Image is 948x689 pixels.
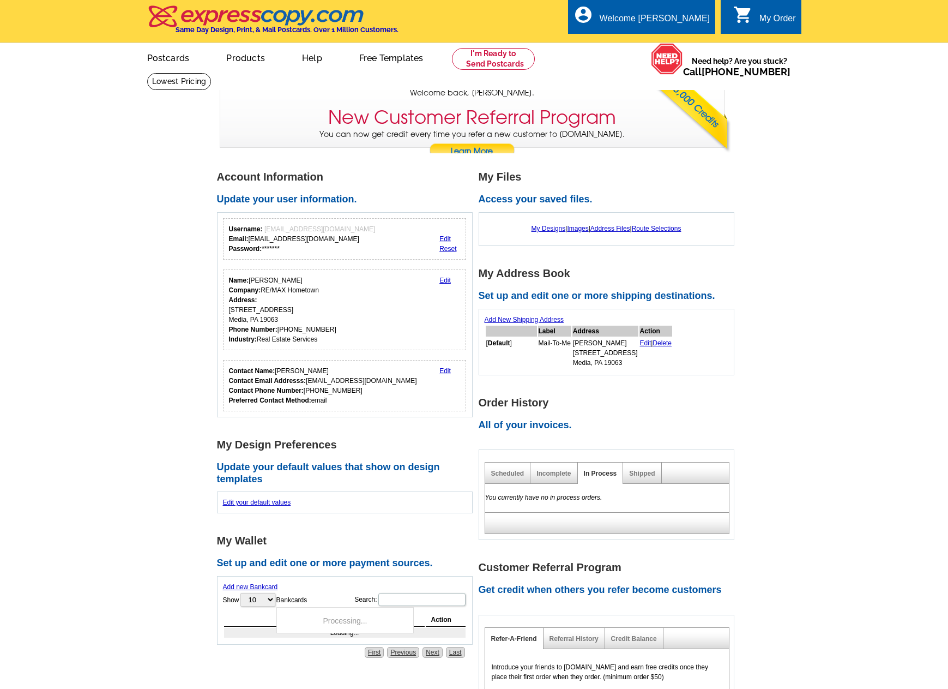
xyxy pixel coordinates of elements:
a: Previous [387,647,419,658]
i: shopping_cart [733,5,753,25]
span: Welcome back, [PERSON_NAME]. [410,87,534,99]
input: Search: [378,593,466,606]
h2: Update your user information. [217,194,479,206]
h1: Order History [479,397,740,409]
a: Next [422,647,443,658]
h2: Update your default values that show on design templates [217,462,479,485]
td: Mail-To-Me [538,338,571,368]
a: In Process [584,470,617,477]
a: Credit Balance [611,635,657,643]
strong: Industry: [229,335,257,343]
td: | [639,338,673,368]
h1: Customer Referral Program [479,562,740,573]
a: Learn More [429,143,515,160]
th: Address [572,326,638,337]
strong: Contact Email Addresss: [229,377,306,385]
span: Call [683,66,790,77]
h1: My Wallet [217,535,479,547]
h2: Access your saved files. [479,194,740,206]
em: You currently have no in process orders. [485,494,602,501]
a: [PHONE_NUMBER] [702,66,790,77]
th: Action [426,613,466,627]
div: Your personal details. [223,269,467,350]
a: Delete [653,339,672,347]
h2: Set up and edit one or more shipping destinations. [479,290,740,302]
i: account_circle [573,5,593,25]
a: Scheduled [491,470,524,477]
div: | | | [485,218,728,239]
div: [PERSON_NAME] RE/MAX Hometown [STREET_ADDRESS] Media, PA 19063 [PHONE_NUMBER] Real Estate Services [229,275,336,344]
a: My Designs [532,225,566,232]
h2: Get credit when others you refer become customers [479,584,740,596]
a: Same Day Design, Print, & Mail Postcards. Over 1 Million Customers. [147,13,398,34]
a: Edit [640,339,651,347]
a: Products [209,44,282,70]
div: My Order [759,14,796,29]
select: ShowBankcards [240,593,275,607]
strong: Preferred Contact Method: [229,397,311,404]
div: [PERSON_NAME] [EMAIL_ADDRESS][DOMAIN_NAME] [PHONE_NUMBER] email [229,366,417,405]
label: Show Bankcards [223,592,307,608]
a: Referral History [550,635,599,643]
h1: My Address Book [479,268,740,279]
span: [EMAIL_ADDRESS][DOMAIN_NAME] [264,225,375,233]
strong: Phone Number: [229,326,277,333]
a: Shipped [629,470,655,477]
div: Processing... [276,607,414,633]
td: [ ] [486,338,537,368]
div: Who should we contact regarding order issues? [223,360,467,411]
a: Postcards [130,44,207,70]
a: Edit [439,367,451,375]
h1: My Design Preferences [217,439,479,451]
span: Need help? Are you stuck? [683,56,796,77]
div: [EMAIL_ADDRESS][DOMAIN_NAME] ******* [229,224,376,254]
p: You can now get credit every time you refer a new customer to [DOMAIN_NAME]. [220,129,724,160]
a: Edit [439,277,451,284]
strong: Contact Name: [229,367,275,375]
a: Last [446,647,465,658]
div: Your login information. [223,218,467,260]
th: Label [538,326,571,337]
h3: New Customer Referral Program [328,106,616,129]
p: Introduce your friends to [DOMAIN_NAME] and earn free credits once they place their first order w... [492,662,722,682]
a: Help [285,44,340,70]
a: Free Templates [342,44,441,70]
label: Search: [354,592,466,607]
a: Refer-A-Friend [491,635,537,643]
a: Add New Shipping Address [485,316,564,323]
a: Images [567,225,588,232]
td: Loading... [224,628,466,638]
th: Action [639,326,673,337]
h4: Same Day Design, Print, & Mail Postcards. Over 1 Million Customers. [176,26,398,34]
h1: Account Information [217,171,479,183]
strong: Company: [229,286,261,294]
a: shopping_cart My Order [733,12,796,26]
strong: Address: [229,296,257,304]
a: Incomplete [536,470,571,477]
h2: All of your invoices. [479,420,740,432]
h1: My Files [479,171,740,183]
b: Default [488,339,510,347]
a: Address Files [590,225,630,232]
a: First [365,647,384,658]
a: Edit [439,235,451,243]
strong: Email: [229,235,249,243]
strong: Password: [229,245,262,253]
a: Reset [439,245,456,253]
div: Welcome [PERSON_NAME] [600,14,710,29]
a: Route Selections [632,225,681,232]
img: help [651,43,683,75]
a: Edit your default values [223,499,291,506]
strong: Contact Phone Number: [229,387,304,394]
h2: Set up and edit one or more payment sources. [217,558,479,570]
td: [PERSON_NAME] [STREET_ADDRESS] Media, PA 19063 [572,338,638,368]
a: Add new Bankcard [223,583,278,591]
strong: Username: [229,225,263,233]
strong: Name: [229,277,249,284]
